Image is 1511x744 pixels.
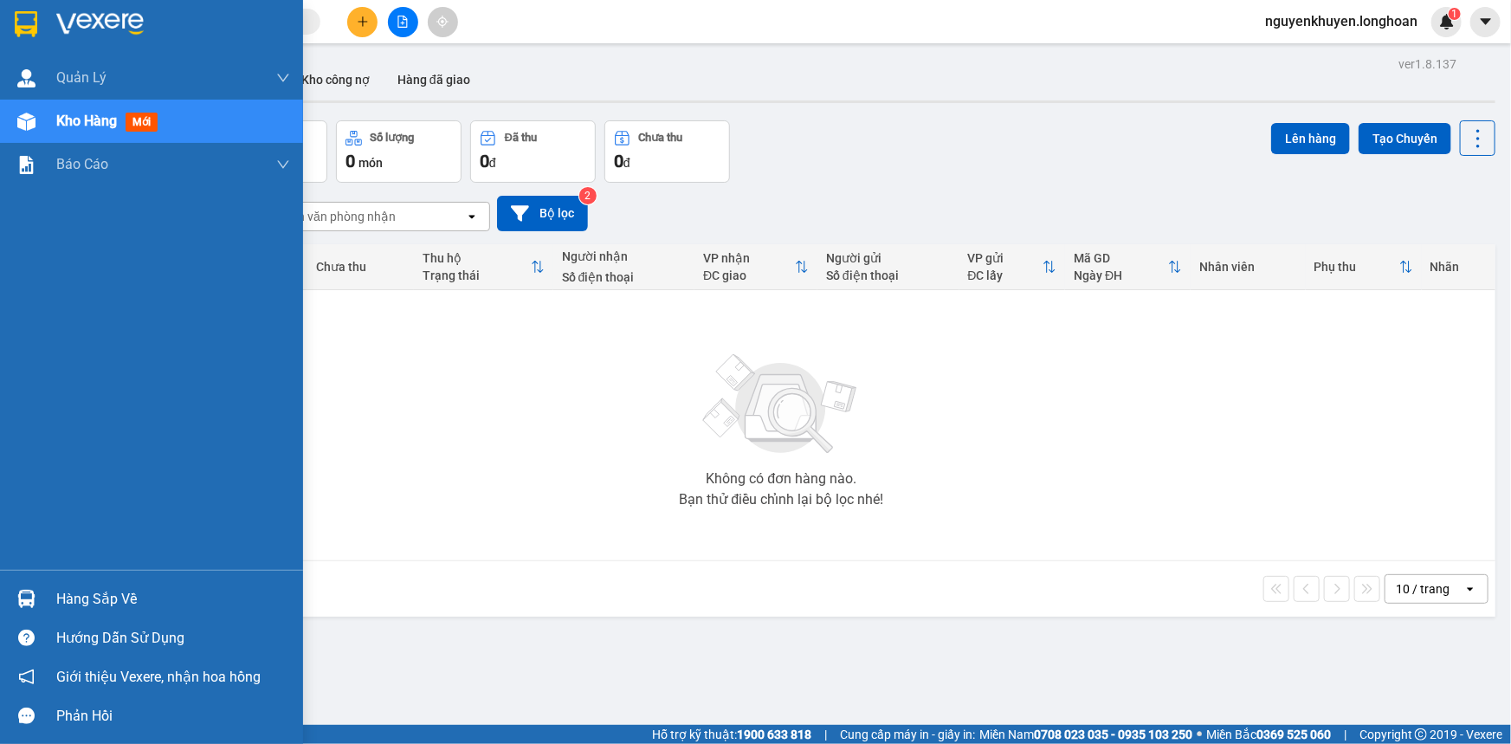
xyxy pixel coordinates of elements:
[968,268,1043,282] div: ĐC lấy
[436,16,449,28] span: aim
[604,120,730,183] button: Chưa thu0đ
[824,725,827,744] span: |
[1470,7,1501,37] button: caret-down
[414,244,553,290] th: Toggle SortBy
[737,728,811,741] strong: 1900 633 818
[1199,260,1296,274] div: Nhân viên
[1478,14,1494,29] span: caret-down
[1251,10,1431,32] span: nguyenkhuyen.longhoan
[652,725,811,744] span: Hỗ trợ kỹ thuật:
[1197,731,1202,738] span: ⚪️
[18,708,35,724] span: message
[276,71,290,85] span: down
[979,725,1192,744] span: Miền Nam
[345,151,355,171] span: 0
[56,666,261,688] span: Giới thiệu Vexere, nhận hoa hồng
[423,251,531,265] div: Thu hộ
[347,7,378,37] button: plus
[56,113,117,129] span: Kho hàng
[703,268,795,282] div: ĐC giao
[1359,123,1451,154] button: Tạo Chuyến
[56,625,290,651] div: Hướng dẫn sử dụng
[1344,725,1346,744] span: |
[371,132,415,144] div: Số lượng
[1463,582,1477,596] svg: open
[968,251,1043,265] div: VP gửi
[480,151,489,171] span: 0
[1439,14,1455,29] img: icon-new-feature
[1065,244,1191,290] th: Toggle SortBy
[1306,244,1422,290] th: Toggle SortBy
[465,210,479,223] svg: open
[1256,728,1331,741] strong: 0369 525 060
[1398,55,1456,74] div: ver 1.8.137
[56,586,290,612] div: Hàng sắp về
[679,493,883,507] div: Bạn thử điều chỉnh lại bộ lọc nhé!
[388,7,418,37] button: file-add
[1415,728,1427,741] span: copyright
[276,208,396,225] div: Chọn văn phòng nhận
[1314,260,1399,274] div: Phụ thu
[1206,725,1331,744] span: Miền Bắc
[562,249,687,263] div: Người nhận
[17,590,36,608] img: warehouse-icon
[397,16,409,28] span: file-add
[423,268,531,282] div: Trạng thái
[1074,251,1168,265] div: Mã GD
[623,156,630,170] span: đ
[15,11,37,37] img: logo-vxr
[126,113,158,132] span: mới
[1074,268,1168,282] div: Ngày ĐH
[276,158,290,171] span: down
[694,244,817,290] th: Toggle SortBy
[694,344,868,465] img: svg+xml;base64,PHN2ZyBjbGFzcz0ibGlzdC1wbHVnX19zdmciIHhtbG5zPSJodHRwOi8vd3d3LnczLm9yZy8yMDAwL3N2Zy...
[358,156,383,170] span: món
[56,703,290,729] div: Phản hồi
[959,244,1066,290] th: Toggle SortBy
[18,669,35,685] span: notification
[505,132,537,144] div: Đã thu
[703,251,795,265] div: VP nhận
[826,251,951,265] div: Người gửi
[384,59,484,100] button: Hàng đã giao
[1430,260,1487,274] div: Nhãn
[826,268,951,282] div: Số điện thoại
[56,153,108,175] span: Báo cáo
[17,113,36,131] img: warehouse-icon
[18,630,35,646] span: question-circle
[706,472,856,486] div: Không có đơn hàng nào.
[579,187,597,204] sup: 2
[614,151,623,171] span: 0
[639,132,683,144] div: Chưa thu
[840,725,975,744] span: Cung cấp máy in - giấy in:
[1271,123,1350,154] button: Lên hàng
[1396,580,1450,598] div: 10 / trang
[1034,728,1192,741] strong: 0708 023 035 - 0935 103 250
[17,156,36,174] img: solution-icon
[17,69,36,87] img: warehouse-icon
[1449,8,1461,20] sup: 1
[489,156,496,170] span: đ
[562,270,687,284] div: Số điện thoại
[357,16,369,28] span: plus
[1451,8,1457,20] span: 1
[470,120,596,183] button: Đã thu0đ
[336,120,462,183] button: Số lượng0món
[316,260,405,274] div: Chưa thu
[287,59,384,100] button: Kho công nợ
[428,7,458,37] button: aim
[56,67,107,88] span: Quản Lý
[497,196,588,231] button: Bộ lọc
